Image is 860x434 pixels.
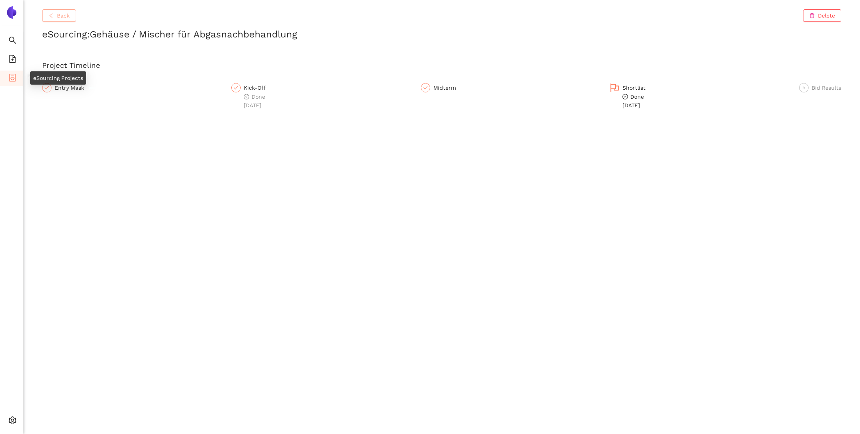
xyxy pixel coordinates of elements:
span: file-add [9,52,16,68]
div: Shortlistcheck-circleDone[DATE] [610,83,794,110]
h2: eSourcing : Gehäuse / Mischer für Abgasnachbehandlung [42,28,841,41]
button: deleteDelete [803,9,841,22]
span: search [9,34,16,49]
span: container [9,71,16,87]
img: Logo [5,6,18,19]
span: Back [57,11,70,20]
span: check [423,85,428,90]
div: Entry Mask [55,83,89,92]
span: check [234,85,238,90]
span: check [44,85,49,90]
span: Bid Results [812,85,841,91]
h3: Project Timeline [42,60,841,71]
span: Done [DATE] [622,94,644,108]
span: left [48,13,54,19]
span: delete [809,13,815,19]
span: check-circle [622,94,628,99]
span: flag [610,83,619,92]
div: Midterm [433,83,461,92]
div: Shortlist [622,83,650,92]
button: leftBack [42,9,76,22]
span: 5 [803,85,805,90]
span: Delete [818,11,835,20]
div: Kick-Off [244,83,270,92]
span: Done [DATE] [244,94,265,108]
div: Entry Mask [42,83,227,92]
span: check-circle [244,94,249,99]
span: setting [9,414,16,429]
